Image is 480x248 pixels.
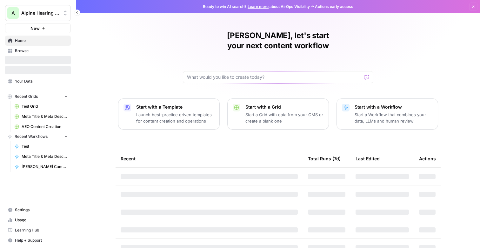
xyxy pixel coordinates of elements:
[12,101,71,111] a: Test Grid
[21,10,60,16] span: Alpine Hearing Protection
[15,238,68,243] span: Help + Support
[203,4,310,10] span: Ready to win AI search? about AirOps Visibility
[12,151,71,162] a: Meta Title & Meta Descriptions
[22,164,68,170] span: [PERSON_NAME] Campaign
[118,98,220,130] button: Start with a TemplateLaunch best-practice driven templates for content creation and operations
[22,144,68,149] span: Test
[121,150,298,167] div: Recent
[5,76,71,86] a: Your Data
[136,111,214,124] p: Launch best-practice driven templates for content creation and operations
[5,225,71,235] a: Learning Hub
[15,227,68,233] span: Learning Hub
[5,46,71,56] a: Browse
[355,111,433,124] p: Start a Workflow that combines your data, LLMs and human review
[355,104,433,110] p: Start with a Workflow
[419,150,436,167] div: Actions
[15,217,68,223] span: Usage
[5,132,71,141] button: Recent Workflows
[183,30,373,51] h1: [PERSON_NAME], let's start your next content workflow
[308,150,341,167] div: Total Runs (7d)
[356,150,380,167] div: Last Edited
[5,205,71,215] a: Settings
[15,78,68,84] span: Your Data
[12,141,71,151] a: Test
[245,104,323,110] p: Start with a Grid
[315,4,353,10] span: Actions early access
[248,4,269,9] a: Learn more
[22,114,68,119] span: Meta Title & Meta Descriptions Grid (1)
[5,235,71,245] button: Help + Support
[5,23,71,33] button: New
[22,124,68,130] span: AEO Content Creation
[22,154,68,159] span: Meta Title & Meta Descriptions
[187,74,362,80] input: What would you like to create today?
[5,36,71,46] a: Home
[15,134,48,139] span: Recent Workflows
[12,111,71,122] a: Meta Title & Meta Descriptions Grid (1)
[227,98,329,130] button: Start with a GridStart a Grid with data from your CMS or create a blank one
[245,111,323,124] p: Start a Grid with data from your CMS or create a blank one
[11,9,15,17] span: A
[5,5,71,21] button: Workspace: Alpine Hearing Protection
[15,38,68,44] span: Home
[15,207,68,213] span: Settings
[12,162,71,172] a: [PERSON_NAME] Campaign
[12,122,71,132] a: AEO Content Creation
[5,92,71,101] button: Recent Grids
[15,48,68,54] span: Browse
[15,94,38,99] span: Recent Grids
[136,104,214,110] p: Start with a Template
[22,104,68,109] span: Test Grid
[337,98,438,130] button: Start with a WorkflowStart a Workflow that combines your data, LLMs and human review
[5,215,71,225] a: Usage
[30,25,40,31] span: New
